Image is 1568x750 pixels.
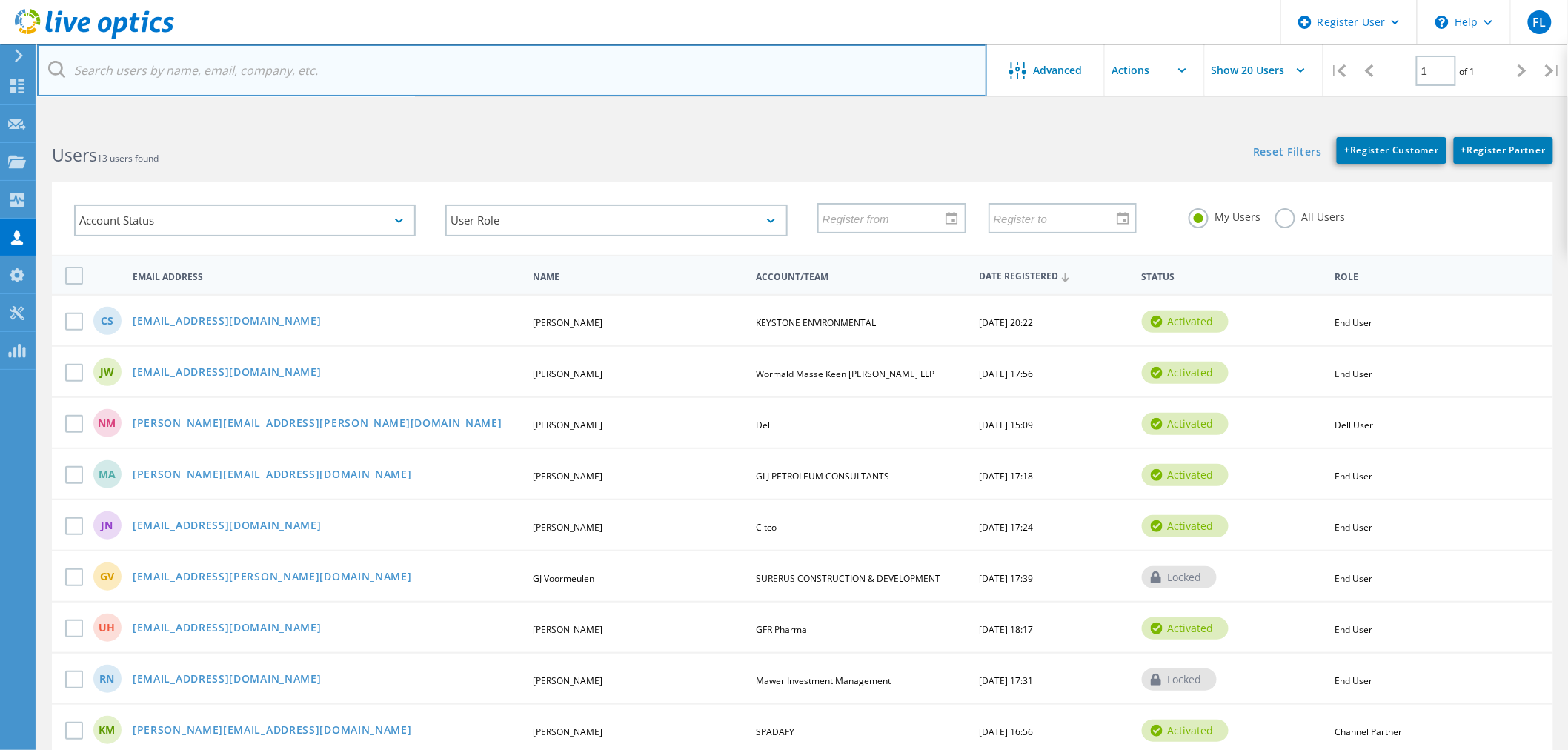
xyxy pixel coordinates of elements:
span: JN [102,520,113,531]
span: FL [1532,16,1546,28]
b: + [1461,144,1467,156]
span: [PERSON_NAME] [533,521,602,534]
span: [DATE] 17:39 [979,572,1033,585]
span: SURERUS CONSTRUCTION & DEVELOPMENT [756,572,940,585]
span: Mawer Investment Management [756,674,891,687]
a: [PERSON_NAME][EMAIL_ADDRESS][DOMAIN_NAME] [133,725,412,737]
span: SPADAFY [756,726,794,738]
span: [DATE] 17:18 [979,470,1033,482]
span: End User [1335,623,1372,636]
div: locked [1142,566,1217,588]
span: [DATE] 17:31 [979,674,1033,687]
span: [PERSON_NAME] [533,726,602,738]
div: Account Status [74,205,416,236]
span: MA [99,469,116,479]
span: GFR Pharma [756,623,807,636]
span: [DATE] 20:22 [979,316,1033,329]
span: GLJ PETROLEUM CONSULTANTS [756,470,889,482]
span: UH [99,623,116,633]
div: activated [1142,515,1229,537]
b: Users [52,143,97,167]
div: locked [1142,668,1217,691]
span: Role [1335,273,1530,282]
a: [EMAIL_ADDRESS][PERSON_NAME][DOMAIN_NAME] [133,571,412,584]
div: activated [1142,413,1229,435]
span: [PERSON_NAME] [533,419,602,431]
span: [DATE] 17:56 [979,368,1033,380]
svg: \n [1435,16,1449,29]
span: KM [99,725,116,735]
span: End User [1335,674,1372,687]
a: [EMAIL_ADDRESS][DOMAIN_NAME] [133,674,322,686]
span: JW [100,367,114,377]
a: +Register Customer [1337,137,1446,164]
span: Account/Team [756,273,966,282]
label: All Users [1275,208,1345,222]
label: My Users [1189,208,1260,222]
span: Email Address [133,273,520,282]
input: Register to [990,204,1126,232]
span: of 1 [1460,65,1475,78]
span: [DATE] 18:17 [979,623,1033,636]
span: [PERSON_NAME] [533,623,602,636]
span: Register Partner [1461,144,1546,156]
span: GJ Voormeulen [533,572,594,585]
div: activated [1142,311,1229,333]
a: [PERSON_NAME][EMAIL_ADDRESS][PERSON_NAME][DOMAIN_NAME] [133,418,502,431]
span: End User [1335,368,1372,380]
span: End User [1335,470,1372,482]
span: GV [100,571,114,582]
span: Channel Partner [1335,726,1402,738]
b: + [1344,144,1350,156]
span: Dell [756,419,772,431]
a: [EMAIL_ADDRESS][DOMAIN_NAME] [133,367,322,379]
div: User Role [445,205,787,236]
span: Name [533,273,743,282]
a: [EMAIL_ADDRESS][DOMAIN_NAME] [133,316,322,328]
input: Search users by name, email, company, etc. [37,44,987,96]
span: RN [100,674,115,684]
a: [EMAIL_ADDRESS][DOMAIN_NAME] [133,623,322,635]
a: +Register Partner [1454,137,1553,164]
a: Live Optics Dashboard [15,31,174,42]
span: CS [101,316,113,326]
span: Date Registered [979,272,1129,282]
span: Wormald Masse Keen [PERSON_NAME] LLP [756,368,934,380]
span: KEYSTONE ENVIRONMENTAL [756,316,876,329]
span: Advanced [1034,65,1083,76]
div: activated [1142,617,1229,640]
span: Status [1142,273,1322,282]
span: End User [1335,316,1372,329]
span: [PERSON_NAME] [533,674,602,687]
div: activated [1142,464,1229,486]
span: [DATE] 15:09 [979,419,1033,431]
span: Dell User [1335,419,1373,431]
div: | [1538,44,1568,97]
span: End User [1335,572,1372,585]
div: | [1323,44,1354,97]
a: [PERSON_NAME][EMAIL_ADDRESS][DOMAIN_NAME] [133,469,412,482]
div: activated [1142,720,1229,742]
span: [PERSON_NAME] [533,316,602,329]
input: Register from [819,204,954,232]
span: [PERSON_NAME] [533,368,602,380]
span: [PERSON_NAME] [533,470,602,482]
span: 13 users found [97,152,159,165]
span: [DATE] 17:24 [979,521,1033,534]
span: Register Customer [1344,144,1439,156]
a: Reset Filters [1253,147,1322,159]
span: Citco [756,521,777,534]
span: NM [99,418,116,428]
span: [DATE] 16:56 [979,726,1033,738]
span: End User [1335,521,1372,534]
a: [EMAIL_ADDRESS][DOMAIN_NAME] [133,520,322,533]
div: activated [1142,362,1229,384]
